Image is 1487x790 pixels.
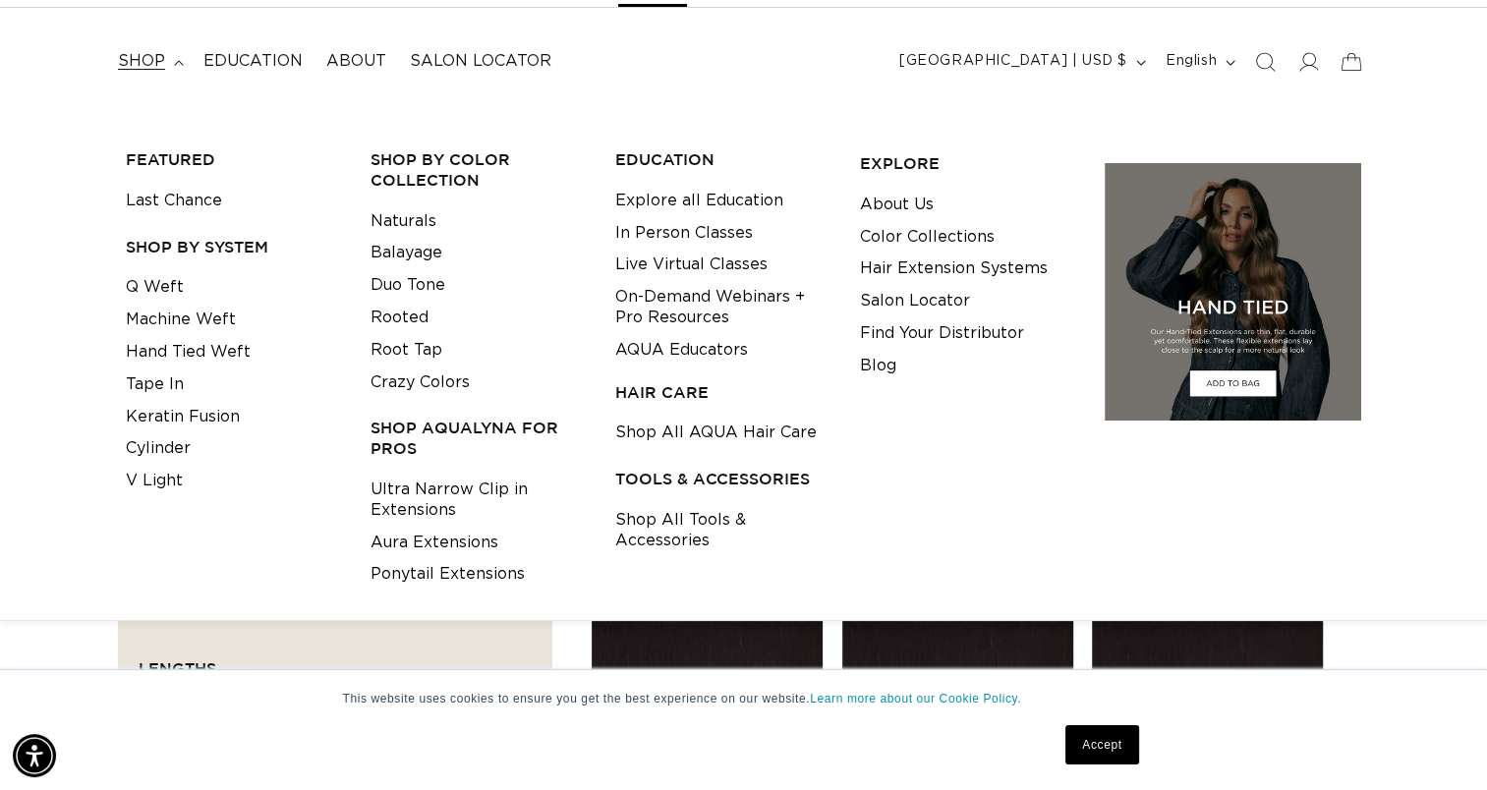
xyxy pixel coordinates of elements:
h3: EDUCATION [615,149,829,170]
a: Color Collections [860,221,995,254]
h3: EXPLORE [860,153,1074,174]
h3: Shop by Color Collection [371,149,585,191]
a: Explore all Education [615,185,783,217]
a: Balayage [371,237,442,269]
a: Duo Tone [371,269,445,302]
a: Ultra Narrow Clip in Extensions [371,474,585,527]
a: Aura Extensions [371,527,498,559]
a: Blog [860,350,896,382]
span: About [326,51,386,72]
a: Tape In [126,368,184,401]
p: This website uses cookies to ensure you get the best experience on our website. [343,690,1145,707]
iframe: Chat Widget [1389,696,1487,790]
h3: FEATURED [126,149,340,170]
span: Education [203,51,303,72]
a: Crazy Colors [371,367,470,399]
a: Find Your Distributor [860,317,1024,350]
a: Cylinder [126,432,191,465]
a: Root Tap [371,334,442,367]
span: Salon Locator [410,51,551,72]
a: Hair Extension Systems [860,253,1048,285]
span: Lengths [139,659,216,677]
a: Naturals [371,205,436,238]
h3: HAIR CARE [615,382,829,403]
button: English [1154,43,1243,81]
summary: Search [1243,40,1287,84]
a: AQUA Educators [615,334,748,367]
summary: shop [106,39,192,84]
h3: Shop AquaLyna for Pros [371,418,585,459]
button: [GEOGRAPHIC_DATA] | USD $ [887,43,1154,81]
h3: SHOP BY SYSTEM [126,237,340,257]
a: Salon Locator [398,39,563,84]
a: About [315,39,398,84]
a: About Us [860,189,934,221]
a: Keratin Fusion [126,401,240,433]
a: Last Chance [126,185,222,217]
div: Accessibility Menu [13,734,56,777]
a: Shop All Tools & Accessories [615,504,829,557]
a: In Person Classes [615,217,753,250]
span: English [1166,51,1217,72]
h3: TOOLS & ACCESSORIES [615,469,829,489]
a: Salon Locator [860,285,970,317]
a: Education [192,39,315,84]
a: Q Weft [126,271,184,304]
a: Rooted [371,302,429,334]
a: Learn more about our Cookie Policy. [810,692,1021,705]
a: On-Demand Webinars + Pro Resources [615,281,829,334]
a: Hand Tied Weft [126,336,251,368]
summary: Lengths (0 selected) [139,625,532,696]
span: shop [118,51,165,72]
a: Ponytail Extensions [371,558,525,591]
a: Machine Weft [126,304,236,336]
a: Live Virtual Classes [615,249,768,281]
a: Accept [1065,725,1138,764]
span: [GEOGRAPHIC_DATA] | USD $ [899,51,1127,72]
a: V Light [126,465,183,497]
a: Shop All AQUA Hair Care [615,417,817,449]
